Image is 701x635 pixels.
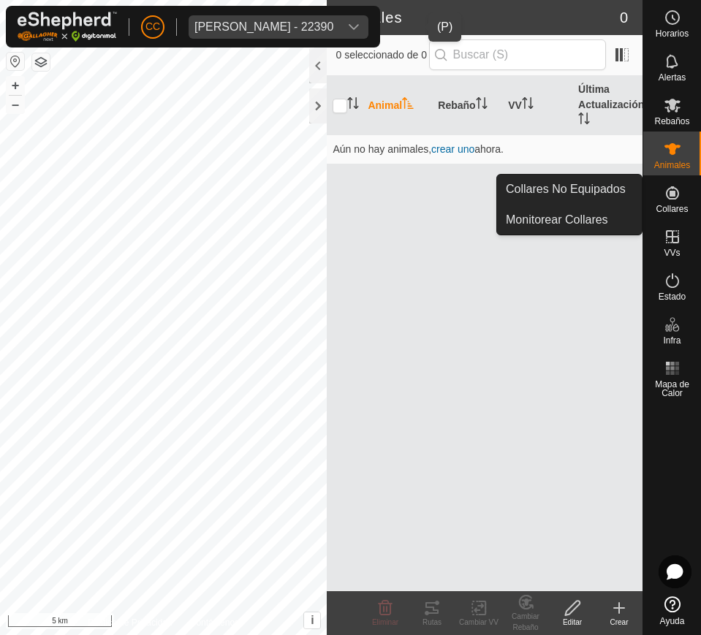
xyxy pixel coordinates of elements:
p-sorticon: Activar para ordenar [476,99,488,111]
span: Mapa de Calor [647,380,697,398]
span: Jose Ramon Tejedor Montero - 22390 [189,15,339,39]
a: Política de Privacidad [88,616,172,629]
span: CC [145,19,160,34]
th: VV [502,76,572,135]
span: i [311,614,314,626]
span: Animales [654,161,690,170]
span: Alertas [659,73,686,82]
span: crear uno [431,143,474,155]
div: [PERSON_NAME] - 22390 [194,21,333,33]
div: Cambiar Rebaño [502,611,549,633]
div: Rutas [409,617,455,628]
span: Eliminar [372,618,398,626]
button: + [7,77,24,94]
th: Última Actualización [572,76,643,135]
div: dropdown trigger [339,15,368,39]
a: Monitorear Collares [497,205,642,235]
span: Infra [663,336,681,345]
span: Rebaños [654,117,689,126]
a: Ayuda [643,590,701,631]
td: Aún no hay animales, ahora. [327,134,643,164]
h2: Animales [336,9,619,26]
span: 0 seleccionado de 0 [336,47,428,63]
img: Logo Gallagher [18,12,117,42]
span: Monitorear Collares [506,211,608,229]
th: Animal [362,76,432,135]
p-sorticon: Activar para ordenar [347,99,359,111]
span: Estado [659,292,686,301]
p-sorticon: Activar para ordenar [522,99,534,111]
span: Horarios [656,29,689,38]
div: Editar [549,617,596,628]
p-sorticon: Activar para ordenar [402,99,414,111]
div: Crear [596,617,643,628]
input: Buscar (S) [429,39,606,70]
th: Rebaño [432,76,502,135]
span: Collares [656,205,688,213]
a: Collares No Equipados [497,175,642,204]
span: VVs [664,248,680,257]
button: Capas del Mapa [32,53,50,71]
span: 0 [620,7,628,28]
button: Restablecer Mapa [7,53,24,70]
button: i [304,612,320,628]
button: – [7,96,24,113]
a: Contáctenos [190,616,239,629]
p-sorticon: Activar para ordenar [578,115,590,126]
div: Cambiar VV [455,617,502,628]
span: Collares No Equipados [506,180,626,198]
span: Ayuda [660,617,685,626]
